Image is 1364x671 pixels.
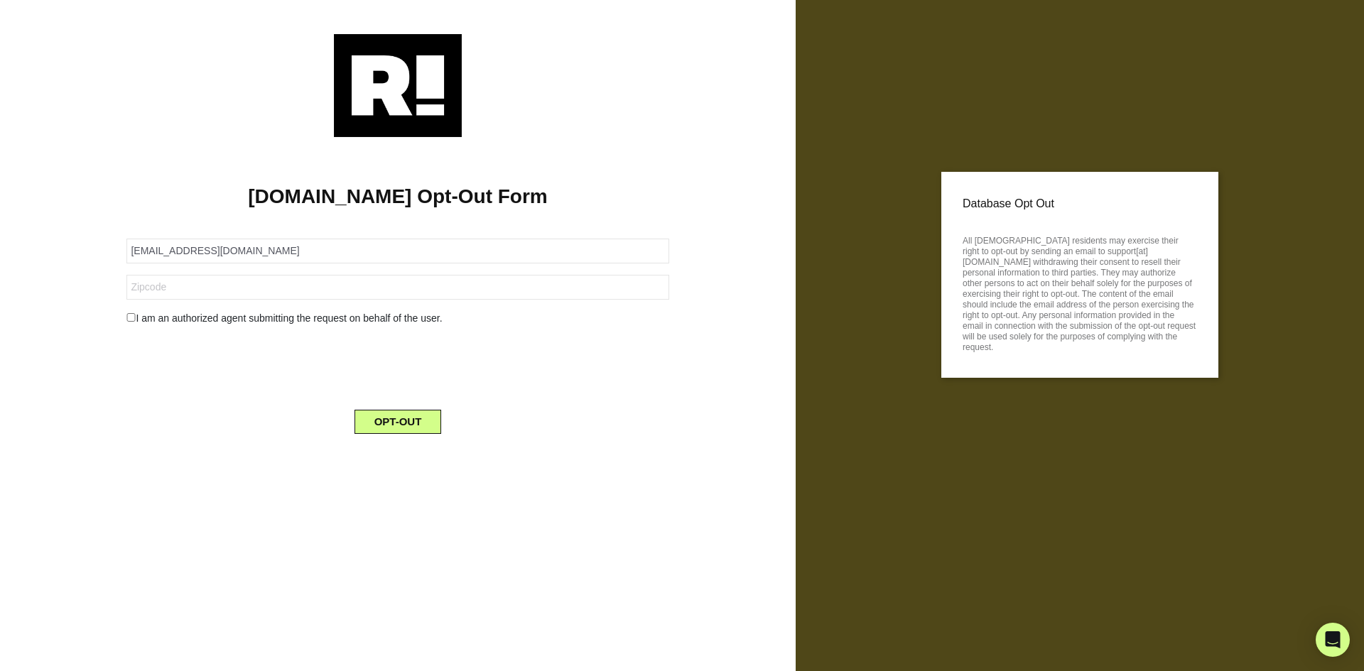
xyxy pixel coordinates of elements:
div: Open Intercom Messenger [1316,623,1350,657]
div: I am an authorized agent submitting the request on behalf of the user. [116,311,679,326]
h1: [DOMAIN_NAME] Opt-Out Form [21,185,774,209]
p: All [DEMOGRAPHIC_DATA] residents may exercise their right to opt-out by sending an email to suppo... [963,231,1197,353]
input: Email Address [126,239,669,263]
img: Retention.com [334,34,462,137]
input: Zipcode [126,275,669,300]
iframe: reCAPTCHA [290,337,506,393]
p: Database Opt Out [963,193,1197,214]
button: OPT-OUT [354,410,442,434]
